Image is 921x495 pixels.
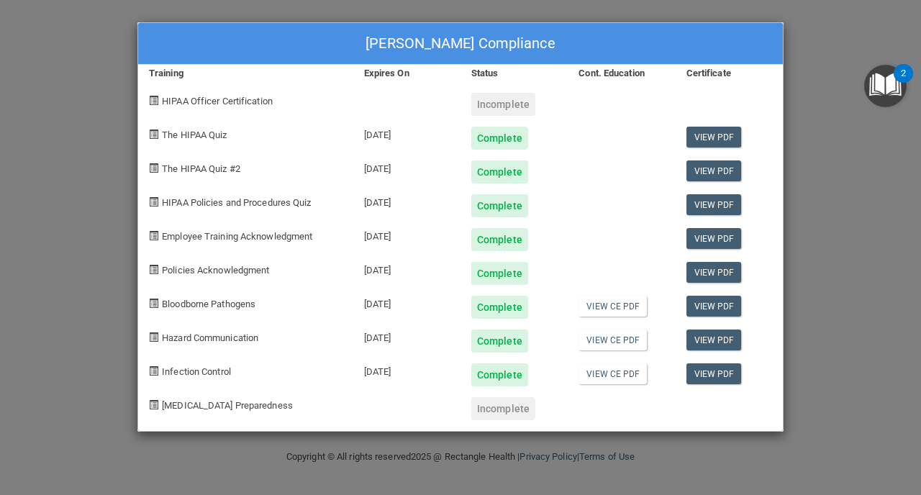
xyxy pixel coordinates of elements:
[579,330,647,350] a: View CE PDF
[686,262,742,283] a: View PDF
[471,228,528,251] div: Complete
[686,363,742,384] a: View PDF
[676,65,783,82] div: Certificate
[353,217,460,251] div: [DATE]
[471,93,535,116] div: Incomplete
[686,228,742,249] a: View PDF
[138,65,353,82] div: Training
[353,150,460,183] div: [DATE]
[568,65,675,82] div: Cont. Education
[864,65,907,107] button: Open Resource Center, 2 new notifications
[471,330,528,353] div: Complete
[471,194,528,217] div: Complete
[162,130,227,140] span: The HIPAA Quiz
[471,363,528,386] div: Complete
[353,285,460,319] div: [DATE]
[353,116,460,150] div: [DATE]
[686,194,742,215] a: View PDF
[686,330,742,350] a: View PDF
[579,363,647,384] a: View CE PDF
[471,160,528,183] div: Complete
[471,397,535,420] div: Incomplete
[162,163,240,174] span: The HIPAA Quiz #2
[353,319,460,353] div: [DATE]
[686,127,742,147] a: View PDF
[353,183,460,217] div: [DATE]
[901,73,906,92] div: 2
[686,296,742,317] a: View PDF
[353,65,460,82] div: Expires On
[162,231,312,242] span: Employee Training Acknowledgment
[162,197,311,208] span: HIPAA Policies and Procedures Quiz
[162,332,258,343] span: Hazard Communication
[353,251,460,285] div: [DATE]
[686,160,742,181] a: View PDF
[471,262,528,285] div: Complete
[579,296,647,317] a: View CE PDF
[162,366,231,377] span: Infection Control
[471,127,528,150] div: Complete
[460,65,568,82] div: Status
[162,299,255,309] span: Bloodborne Pathogens
[162,265,269,276] span: Policies Acknowledgment
[138,23,783,65] div: [PERSON_NAME] Compliance
[162,400,293,411] span: [MEDICAL_DATA] Preparedness
[471,296,528,319] div: Complete
[162,96,273,106] span: HIPAA Officer Certification
[353,353,460,386] div: [DATE]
